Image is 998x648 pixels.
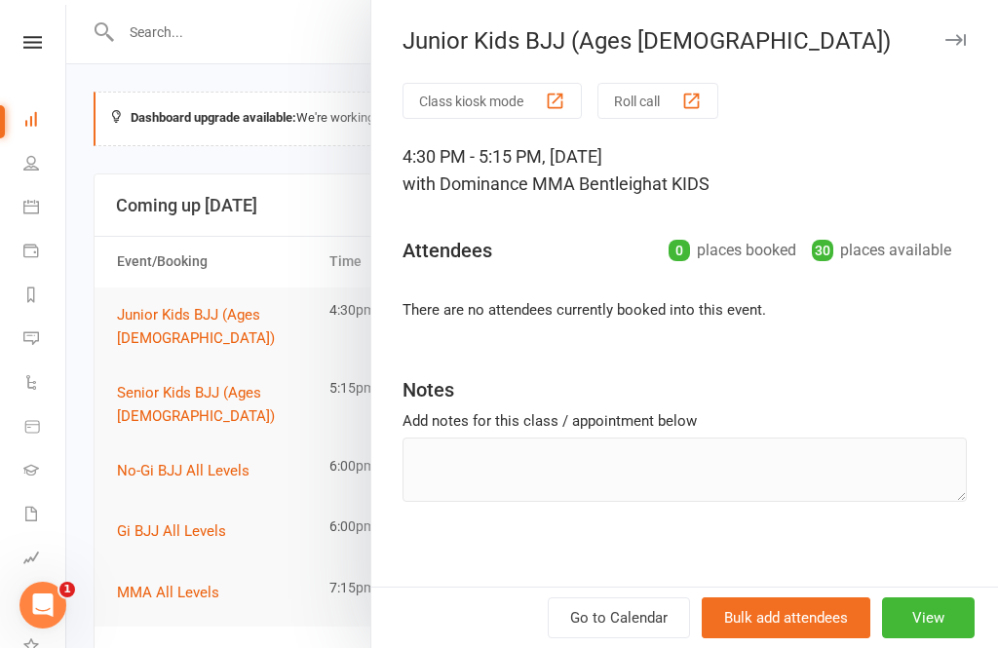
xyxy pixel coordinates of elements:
a: People [23,143,67,187]
a: Calendar [23,187,67,231]
a: Go to Calendar [548,597,690,638]
span: with Dominance MMA Bentleigh [403,173,652,194]
button: Bulk add attendees [702,597,870,638]
div: 0 [669,240,690,261]
div: 4:30 PM - 5:15 PM, [DATE] [403,143,967,198]
a: Product Sales [23,406,67,450]
div: Add notes for this class / appointment below [403,409,967,433]
a: Payments [23,231,67,275]
div: 30 [812,240,833,261]
iframe: Intercom live chat [19,582,66,629]
a: Assessments [23,538,67,582]
button: Roll call [597,83,718,119]
div: Notes [403,376,454,403]
span: 1 [59,582,75,597]
div: places available [812,237,951,264]
div: Junior Kids BJJ (Ages [DEMOGRAPHIC_DATA]) [371,27,998,55]
a: Dashboard [23,99,67,143]
li: There are no attendees currently booked into this event. [403,298,967,322]
span: at KIDS [652,173,710,194]
button: View [882,597,975,638]
a: Reports [23,275,67,319]
div: Attendees [403,237,492,264]
div: places booked [669,237,796,264]
button: Class kiosk mode [403,83,582,119]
